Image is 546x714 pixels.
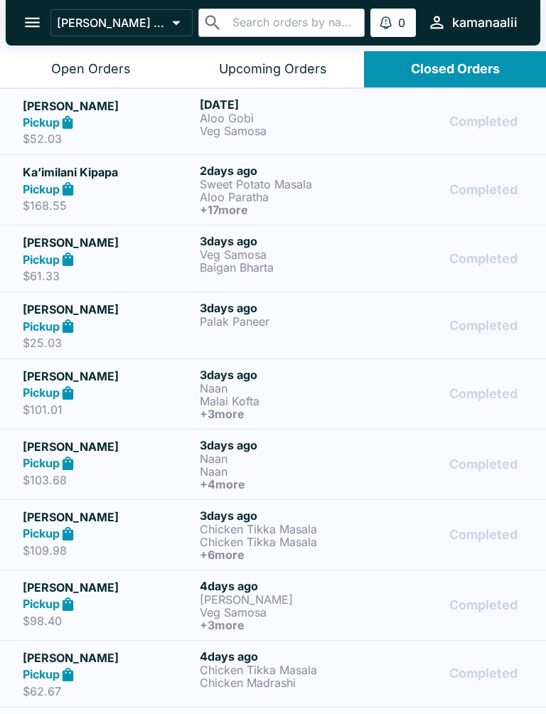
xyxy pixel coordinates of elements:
button: kamanaalii [422,7,523,38]
button: [PERSON_NAME] (Kona - [PERSON_NAME] Drive) [50,9,193,36]
strong: Pickup [23,182,60,196]
p: Aloo Paratha [200,191,371,203]
div: kamanaalii [452,14,518,31]
p: Aloo Gobi [200,112,371,124]
p: [PERSON_NAME] [200,593,371,606]
p: Sweet Potato Masala [200,178,371,191]
div: Closed Orders [411,61,500,78]
strong: Pickup [23,667,60,681]
h5: [PERSON_NAME] [23,508,194,526]
div: Open Orders [51,61,131,78]
p: $98.40 [23,614,194,628]
strong: Pickup [23,597,60,611]
h5: [PERSON_NAME] [23,368,194,385]
p: [PERSON_NAME] (Kona - [PERSON_NAME] Drive) [57,16,166,30]
p: Malai Kofta [200,395,371,407]
span: 3 days ago [200,301,257,315]
p: $109.98 [23,543,194,558]
span: 3 days ago [200,508,257,523]
h5: [PERSON_NAME] [23,97,194,114]
span: 3 days ago [200,234,257,248]
p: Veg Samosa [200,606,371,619]
h6: + 17 more [200,203,371,216]
p: Chicken Tikka Masala [200,664,371,676]
h6: + 4 more [200,478,371,491]
strong: Pickup [23,252,60,267]
strong: Pickup [23,115,60,129]
span: 3 days ago [200,438,257,452]
h5: [PERSON_NAME] [23,579,194,596]
strong: Pickup [23,319,60,334]
p: Chicken Madrashi [200,676,371,689]
p: Veg Samosa [200,124,371,137]
strong: Pickup [23,456,60,470]
p: $103.68 [23,473,194,487]
span: 2 days ago [200,164,257,178]
input: Search orders by name or phone number [228,13,358,33]
h5: [PERSON_NAME] [23,438,194,455]
p: Naan [200,452,371,465]
h5: [PERSON_NAME] [23,649,194,666]
div: Upcoming Orders [219,61,327,78]
strong: Pickup [23,385,60,400]
p: $62.67 [23,684,194,698]
p: Naan [200,382,371,395]
h5: Ka’imilani Kipapa [23,164,194,181]
h6: + 6 more [200,548,371,561]
p: Veg Samosa [200,248,371,261]
h6: + 3 more [200,407,371,420]
h6: [DATE] [200,97,371,112]
span: 4 days ago [200,579,258,593]
span: 4 days ago [200,649,258,664]
p: $52.03 [23,132,194,146]
strong: Pickup [23,526,60,540]
p: Baigan Bharta [200,261,371,274]
button: open drawer [14,4,50,41]
h6: + 3 more [200,619,371,632]
p: Chicken Tikka Masala [200,523,371,535]
h5: [PERSON_NAME] [23,301,194,318]
p: $61.33 [23,269,194,283]
span: 3 days ago [200,368,257,382]
p: Naan [200,465,371,478]
p: $168.55 [23,198,194,213]
h5: [PERSON_NAME] [23,234,194,251]
p: $101.01 [23,403,194,417]
p: Palak Paneer [200,315,371,328]
p: 0 [398,16,405,30]
p: $25.03 [23,336,194,350]
p: Chicken Tikka Masala [200,535,371,548]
